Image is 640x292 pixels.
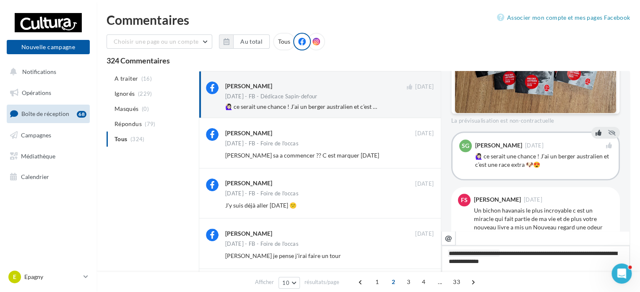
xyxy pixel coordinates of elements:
[525,143,544,148] span: [DATE]
[462,142,469,150] span: SG
[219,34,270,49] button: Au total
[138,90,152,97] span: (229)
[107,13,630,26] div: Commentaires
[611,263,632,284] iframe: Intercom live chat
[415,130,434,137] span: [DATE]
[417,275,430,289] span: 4
[461,196,468,204] span: FS
[114,105,138,113] span: Masqués
[107,34,212,49] button: Choisir une page ou un compte
[22,89,51,96] span: Opérations
[225,252,341,259] span: [PERSON_NAME] je pense j'irai faire un tour
[387,275,400,289] span: 2
[5,105,91,123] a: Boîte de réception68
[474,206,613,248] div: Un bichon havanais le plus incroyable c est un miracle qui fait partie de ma vie et de plus votre...
[142,105,149,112] span: (0)
[5,168,91,186] a: Calendrier
[114,74,138,83] span: A traiter
[225,129,272,137] div: [PERSON_NAME]
[497,13,630,23] a: Associer mon compte et mes pages Facebook
[5,126,91,144] a: Campagnes
[21,110,69,117] span: Boîte de réception
[225,229,272,238] div: [PERSON_NAME]
[225,82,272,90] div: [PERSON_NAME]
[141,75,152,82] span: (16)
[225,103,425,110] span: 🙋🏻‍♀️ ce serait une chance ! J’ai un berger australien et c’est une race extra 🐶😍
[21,152,55,159] span: Médiathèque
[77,111,86,118] div: 68
[402,275,415,289] span: 3
[145,121,155,127] span: (79)
[278,277,300,289] button: 10
[475,152,612,169] div: 🙋🏻‍♀️ ce serait une chance ! J’ai un berger australien et c’est une race extra 🐶😍
[273,33,295,50] div: Tous
[524,197,542,203] span: [DATE]
[451,114,620,125] div: La prévisualisation est non-contractuelle
[225,152,379,159] span: [PERSON_NAME] sa a commencer ?? C est marquer [DATE]
[107,57,630,64] div: 324 Commentaires
[225,191,299,196] div: [DATE] - FB - Foire de l'occas
[225,94,317,99] div: [DATE] - FB - Dédicace Sapin-defour
[370,275,384,289] span: 1
[445,234,452,242] i: @
[225,241,299,247] div: [DATE] - FB - Foire de l'occas
[450,275,463,289] span: 33
[21,132,51,139] span: Campagnes
[233,34,270,49] button: Au total
[475,142,522,148] div: [PERSON_NAME]
[255,278,274,286] span: Afficher
[24,273,80,281] p: Epagny
[225,202,297,209] span: J'y suis déjà aller [DATE] 😕
[441,231,455,245] button: @
[22,68,56,75] span: Notifications
[225,141,299,146] div: [DATE] - FB - Foire de l'occas
[114,89,135,98] span: Ignorés
[415,180,434,188] span: [DATE]
[474,197,521,203] div: [PERSON_NAME]
[433,275,447,289] span: ...
[5,147,91,165] a: Médiathèque
[21,173,49,180] span: Calendrier
[7,269,90,285] a: E Epagny
[282,279,289,286] span: 10
[7,40,90,54] button: Nouvelle campagne
[5,84,91,102] a: Opérations
[13,273,16,281] span: E
[304,278,339,286] span: résultats/page
[415,230,434,238] span: [DATE]
[114,38,198,45] span: Choisir une page ou un compte
[225,179,272,187] div: [PERSON_NAME]
[415,83,434,91] span: [DATE]
[5,63,88,81] button: Notifications
[114,120,142,128] span: Répondus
